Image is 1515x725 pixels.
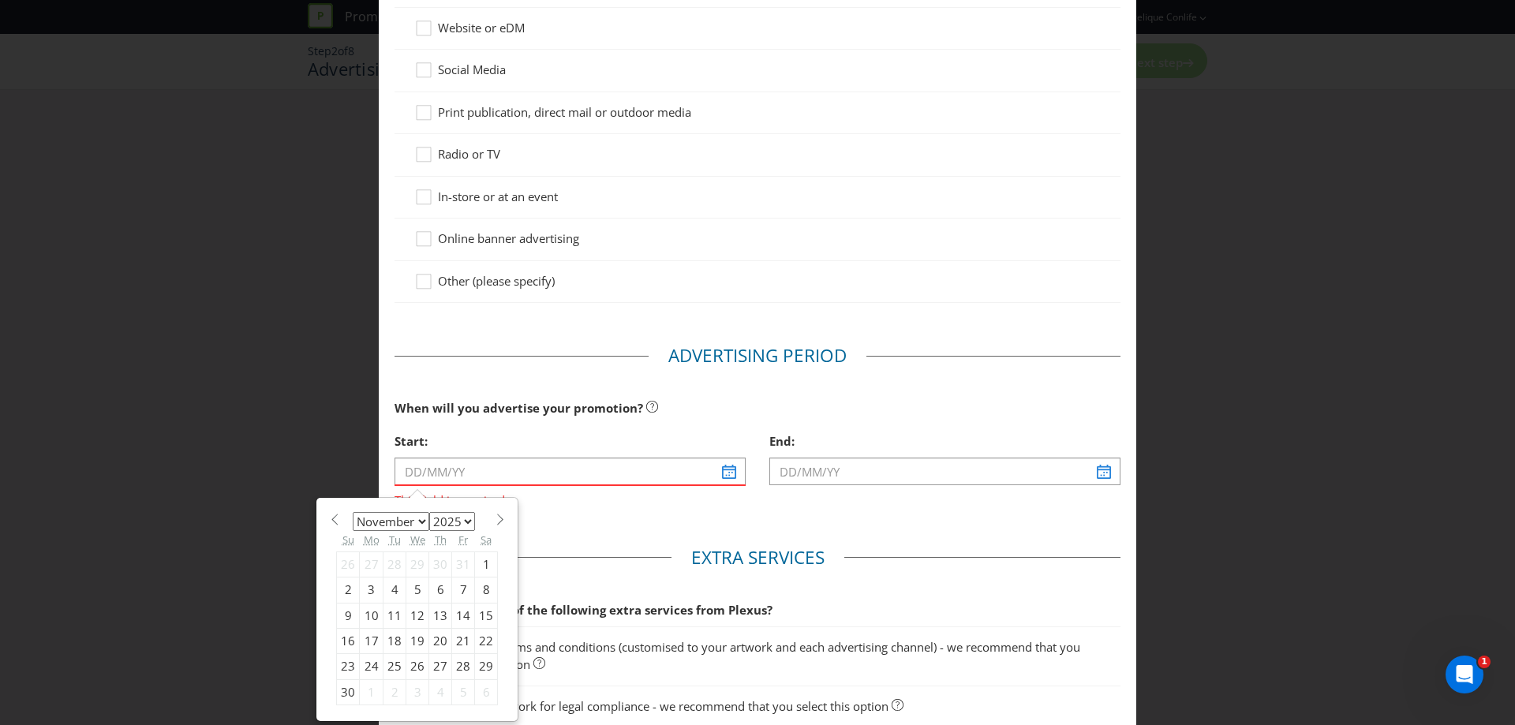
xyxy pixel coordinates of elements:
div: 4 [429,679,452,704]
input: DD/MM/YY [395,458,746,485]
abbr: Thursday [435,533,447,547]
div: 21 [452,629,475,654]
span: Print publication, direct mail or outdoor media [438,104,691,120]
div: 2 [383,679,406,704]
div: 30 [337,679,360,704]
div: 29 [406,551,429,577]
div: 8 [475,577,498,603]
div: 31 [452,551,475,577]
div: 15 [475,603,498,628]
div: End: [769,425,1120,458]
div: 2 [337,577,360,603]
div: 26 [406,654,429,679]
input: DD/MM/YY [769,458,1120,485]
div: 23 [337,654,360,679]
div: 11 [383,603,406,628]
div: 30 [429,551,452,577]
div: 3 [406,679,429,704]
span: Radio or TV [438,146,500,162]
span: This field is required [395,486,746,509]
span: Would you like any of the following extra services from Plexus? [395,602,772,618]
span: When will you advertise your promotion? [395,400,643,416]
div: 10 [360,603,383,628]
legend: Advertising Period [649,343,866,368]
div: 16 [337,629,360,654]
div: 13 [429,603,452,628]
iframe: Intercom live chat [1446,656,1483,693]
legend: Extra Services [671,545,844,570]
abbr: Friday [458,533,468,547]
div: 12 [406,603,429,628]
span: Online banner advertising [438,230,579,246]
div: 6 [429,577,452,603]
span: Other (please specify) [438,273,555,289]
span: Review of artwork for legal compliance - we recommend that you select this option [438,698,888,714]
span: 1 [1478,656,1491,668]
div: 25 [383,654,406,679]
div: 27 [360,551,383,577]
div: 1 [360,679,383,704]
div: 20 [429,629,452,654]
div: 4 [383,577,406,603]
div: 29 [475,654,498,679]
div: 18 [383,629,406,654]
span: Social Media [438,62,506,77]
div: 22 [475,629,498,654]
div: 27 [429,654,452,679]
div: 7 [452,577,475,603]
div: 24 [360,654,383,679]
div: 5 [452,679,475,704]
div: 9 [337,603,360,628]
abbr: Tuesday [389,533,401,547]
abbr: Monday [364,533,380,547]
abbr: Wednesday [410,533,425,547]
div: 1 [475,551,498,577]
div: 19 [406,629,429,654]
abbr: Sunday [342,533,354,547]
div: 3 [360,577,383,603]
div: 28 [383,551,406,577]
div: 26 [337,551,360,577]
div: 14 [452,603,475,628]
span: In-store or at an event [438,189,558,204]
abbr: Saturday [481,533,492,547]
div: 6 [475,679,498,704]
span: Website or eDM [438,20,525,36]
div: Start: [395,425,746,458]
span: Short form terms and conditions (customised to your artwork and each advertising channel) - we re... [438,639,1080,671]
div: 28 [452,654,475,679]
div: 5 [406,577,429,603]
div: 17 [360,629,383,654]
